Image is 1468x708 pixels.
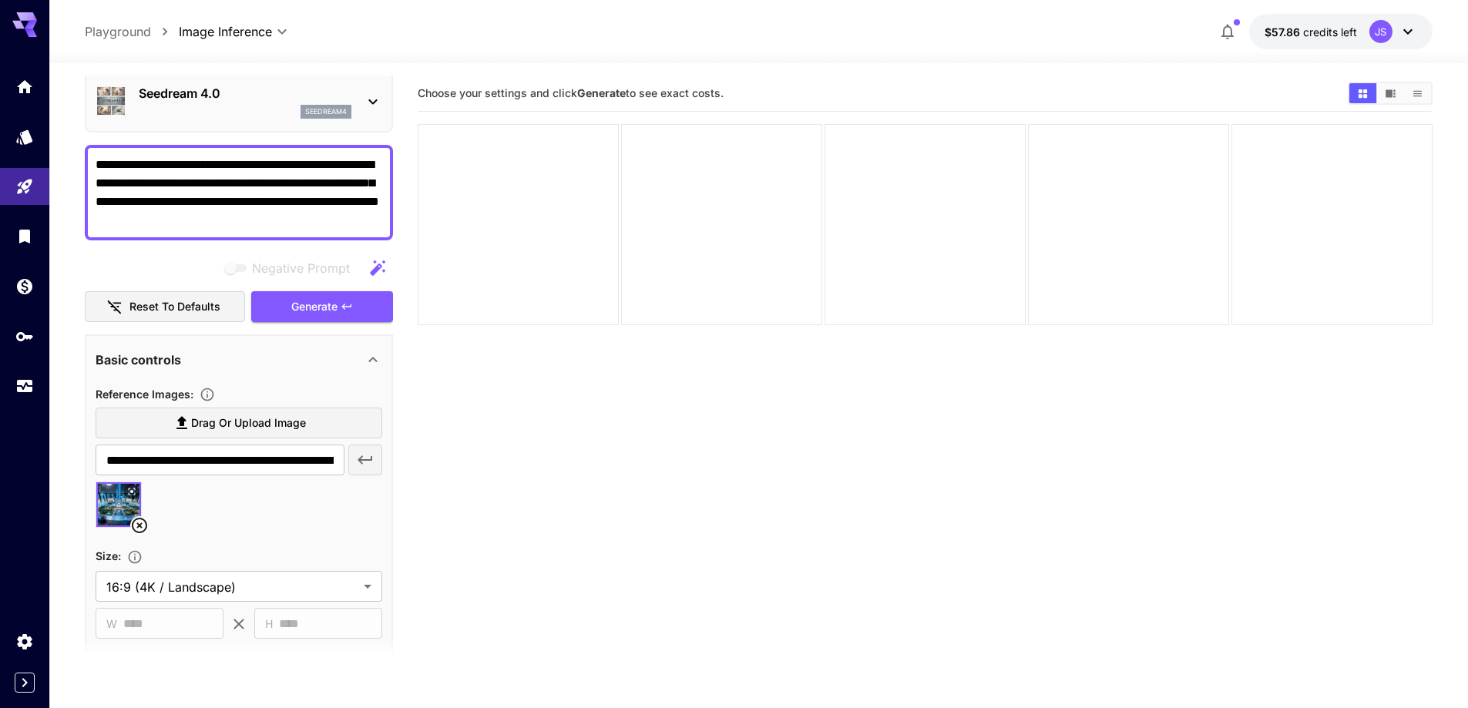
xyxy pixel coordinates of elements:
[15,277,34,296] div: Wallet
[15,377,34,396] div: Usage
[15,177,34,196] div: Playground
[1348,82,1433,105] div: Show media in grid viewShow media in video viewShow media in list view
[139,84,351,102] p: Seedream 4.0
[221,258,362,277] span: Negative prompts are not compatible with the selected model.
[15,632,34,651] div: Settings
[305,106,347,117] p: seedream4
[15,127,34,146] div: Models
[191,414,306,433] span: Drag or upload image
[1349,83,1376,103] button: Show media in grid view
[96,341,382,378] div: Basic controls
[106,615,117,633] span: W
[1265,24,1357,40] div: $57.8594
[1303,25,1357,39] span: credits left
[85,22,151,41] a: Playground
[96,388,193,401] span: Reference Images :
[1249,14,1433,49] button: $57.8594JS
[96,549,121,562] span: Size :
[15,226,34,246] div: Library
[1369,20,1392,43] div: JS
[96,78,382,125] div: Seedream 4.0seedream4
[1377,83,1404,103] button: Show media in video view
[96,408,382,439] label: Drag or upload image
[291,297,338,317] span: Generate
[252,259,350,277] span: Negative Prompt
[106,578,358,596] span: 16:9 (4K / Landscape)
[179,22,272,41] span: Image Inference
[15,77,34,96] div: Home
[1265,25,1303,39] span: $57.86
[193,387,221,402] button: Upload a reference image to guide the result. This is needed for Image-to-Image or Inpainting. Su...
[577,86,626,99] b: Generate
[85,291,245,323] button: Reset to defaults
[251,291,393,323] button: Generate
[85,22,179,41] nav: breadcrumb
[418,86,724,99] span: Choose your settings and click to see exact costs.
[1404,83,1431,103] button: Show media in list view
[15,673,35,693] button: Expand sidebar
[121,549,149,565] button: Adjust the dimensions of the generated image by specifying its width and height in pixels, or sel...
[96,351,181,369] p: Basic controls
[265,615,273,633] span: H
[15,327,34,346] div: API Keys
